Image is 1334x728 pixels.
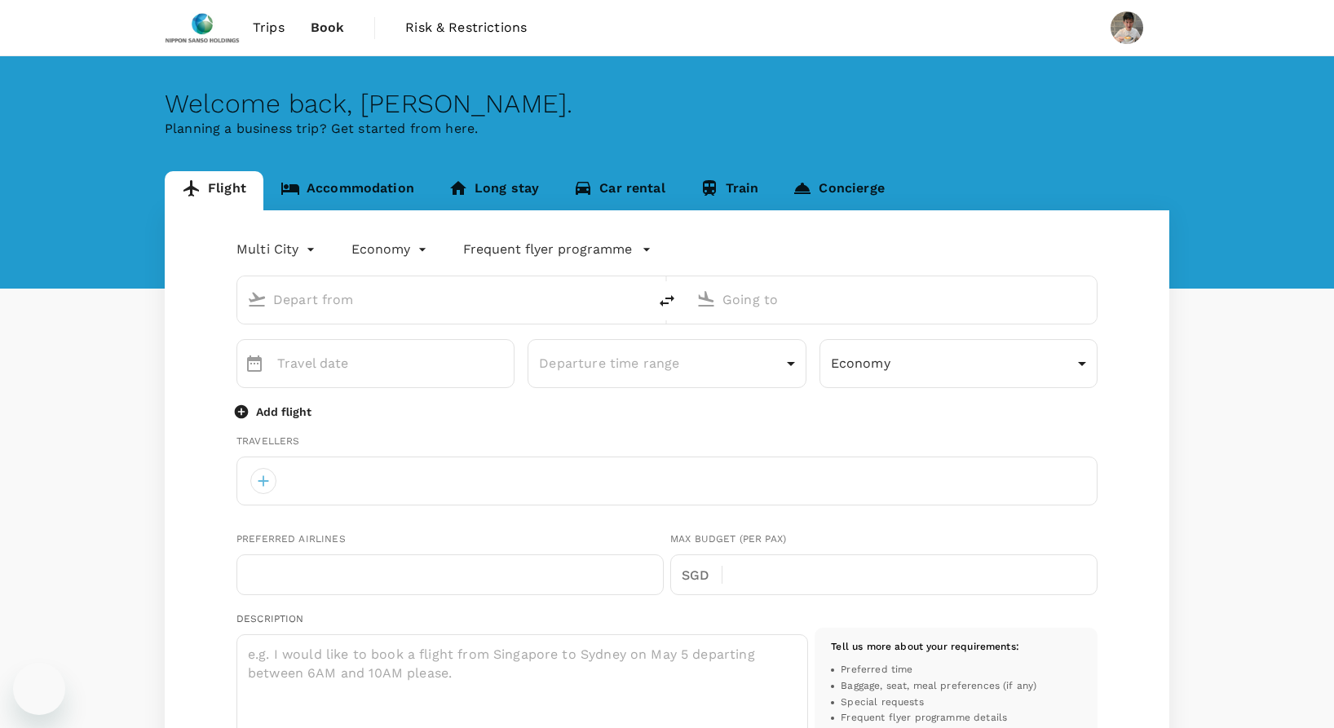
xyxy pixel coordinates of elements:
[165,171,263,210] a: Flight
[165,89,1169,119] div: Welcome back , [PERSON_NAME] .
[841,710,1007,726] span: Frequent flyer programme details
[463,240,652,259] button: Frequent flyer programme
[13,663,65,715] iframe: Button to launch messaging window
[841,695,923,711] span: Special requests
[431,171,556,210] a: Long stay
[405,18,527,38] span: Risk & Restrictions
[636,298,639,301] button: Open
[1085,298,1089,301] button: Open
[775,171,901,210] a: Concierge
[831,641,1019,652] span: Tell us more about your requirements :
[165,10,240,46] img: Nippon Sanso Holdings Singapore Pte Ltd
[253,18,285,38] span: Trips
[236,434,1098,450] div: Travellers
[236,613,304,624] span: Description
[236,236,319,263] div: Multi City
[528,342,806,384] div: Departure time range
[647,281,687,320] button: delete
[670,532,1098,548] div: Max Budget (per pax)
[819,343,1098,384] div: Economy
[351,236,431,263] div: Economy
[277,339,515,388] input: Travel date
[236,532,664,548] div: Preferred Airlines
[1111,11,1143,44] img: Brian Chua
[263,171,431,210] a: Accommodation
[722,287,1062,312] input: Going to
[236,404,311,420] button: Add flight
[682,566,722,585] p: SGD
[165,119,1169,139] p: Planning a business trip? Get started from here.
[841,678,1036,695] span: Baggage, seat, meal preferences (if any)
[841,662,912,678] span: Preferred time
[273,287,613,312] input: Depart from
[311,18,345,38] span: Book
[539,354,780,373] p: Departure time range
[238,347,271,380] button: Choose date
[256,404,311,420] p: Add flight
[463,240,632,259] p: Frequent flyer programme
[556,171,682,210] a: Car rental
[682,171,776,210] a: Train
